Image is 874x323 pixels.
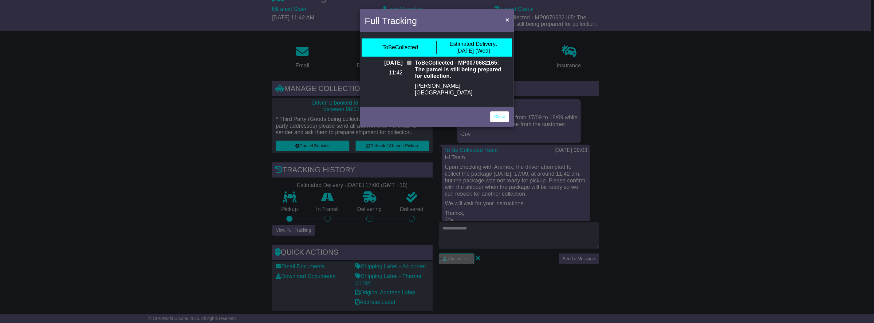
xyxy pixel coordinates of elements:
[365,70,403,76] p: 11:42
[415,60,509,80] p: ToBeCollected - MP0070682165: The parcel is still being prepared for collection.
[382,44,418,51] div: ToBeCollected
[450,41,497,47] span: Estimated Delivery:
[502,13,512,26] button: Close
[365,60,403,66] p: [DATE]
[415,83,509,96] p: [PERSON_NAME][GEOGRAPHIC_DATA]
[490,111,509,122] a: Close
[506,16,509,23] span: ×
[365,14,417,28] h4: Full Tracking
[450,41,497,54] div: [DATE] (Wed)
